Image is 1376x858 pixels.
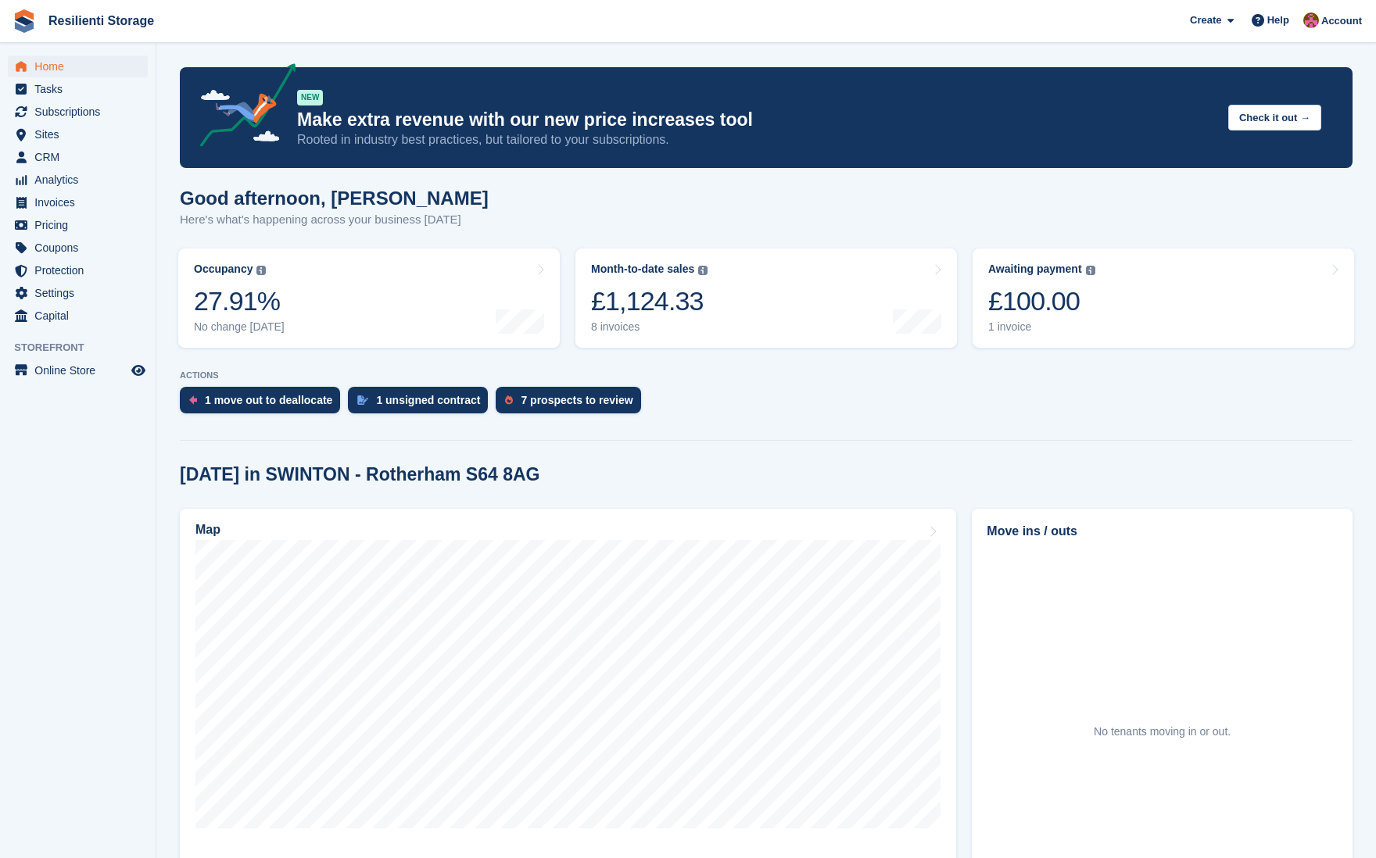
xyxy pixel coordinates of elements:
span: Settings [34,282,128,304]
span: Coupons [34,237,128,259]
div: 1 invoice [988,320,1095,334]
a: menu [8,101,148,123]
span: Help [1267,13,1289,28]
span: Home [34,55,128,77]
a: menu [8,169,148,191]
img: move_outs_to_deallocate_icon-f764333ba52eb49d3ac5e1228854f67142a1ed5810a6f6cc68b1a99e826820c5.svg [189,395,197,405]
div: 1 unsigned contract [376,394,480,406]
p: Make extra revenue with our new price increases tool [297,109,1216,131]
img: contract_signature_icon-13c848040528278c33f63329250d36e43548de30e8caae1d1a13099fd9432cc5.svg [357,395,368,405]
a: Occupancy 27.91% No change [DATE] [178,248,560,348]
span: Online Store [34,359,128,381]
h2: Move ins / outs [987,522,1338,541]
div: No tenants moving in or out. [1094,724,1231,740]
a: menu [8,259,148,281]
span: Pricing [34,214,128,236]
a: Month-to-date sales £1,124.33 8 invoices [575,248,957,348]
div: £1,124.33 [591,285,708,317]
h1: Good afternoon, [PERSON_NAME] [180,188,489,209]
div: Awaiting payment [988,263,1082,276]
span: Tasks [34,78,128,100]
div: 1 move out to deallocate [205,394,332,406]
span: Storefront [14,340,156,356]
a: menu [8,146,148,168]
a: menu [8,55,148,77]
p: Rooted in industry best practices, but tailored to your subscriptions. [297,131,1216,148]
p: ACTIONS [180,370,1353,381]
div: NEW [297,90,323,105]
a: 7 prospects to review [496,387,648,421]
button: Check it out → [1228,105,1321,130]
img: price-adjustments-announcement-icon-8257ccfd72463d97f412b2fc003d46551f7dbcb40ab6d574587a9cd5c0d94... [187,63,296,152]
a: menu [8,191,148,213]
span: Analytics [34,169,128,191]
a: 1 unsigned contract [348,387,496,421]
a: Awaiting payment £100.00 1 invoice [973,248,1354,348]
a: menu [8,282,148,304]
a: Preview store [129,361,148,380]
h2: [DATE] in SWINTON - Rotherham S64 8AG [180,464,539,485]
a: menu [8,78,148,100]
div: Month-to-date sales [591,263,694,276]
div: £100.00 [988,285,1095,317]
p: Here's what's happening across your business [DATE] [180,211,489,229]
a: menu [8,123,148,145]
img: icon-info-grey-7440780725fd019a000dd9b08b2336e03edf1995a4989e88bcd33f0948082b44.svg [698,266,708,275]
img: stora-icon-8386f47178a22dfd0bd8f6a31ec36ba5ce8667c1dd55bd0f319d3a0aa187defe.svg [13,9,36,33]
img: Kerrie Whiteley [1303,13,1319,28]
h2: Map [195,523,220,537]
a: Resilienti Storage [42,8,160,34]
img: icon-info-grey-7440780725fd019a000dd9b08b2336e03edf1995a4989e88bcd33f0948082b44.svg [256,266,266,275]
img: prospect-51fa495bee0391a8d652442698ab0144808aea92771e9ea1ae160a38d050c398.svg [505,395,513,405]
span: Capital [34,305,128,327]
span: Account [1321,13,1362,29]
a: menu [8,359,148,381]
span: Subscriptions [34,101,128,123]
a: 1 move out to deallocate [180,387,348,421]
span: Create [1190,13,1221,28]
div: 27.91% [194,285,285,317]
a: menu [8,214,148,236]
span: Protection [34,259,128,281]
a: menu [8,237,148,259]
img: icon-info-grey-7440780725fd019a000dd9b08b2336e03edf1995a4989e88bcd33f0948082b44.svg [1086,266,1095,275]
span: CRM [34,146,128,168]
div: 7 prospects to review [521,394,632,406]
a: menu [8,305,148,327]
span: Invoices [34,191,128,213]
span: Sites [34,123,128,145]
div: No change [DATE] [194,320,285,334]
div: Occupancy [194,263,253,276]
div: 8 invoices [591,320,708,334]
